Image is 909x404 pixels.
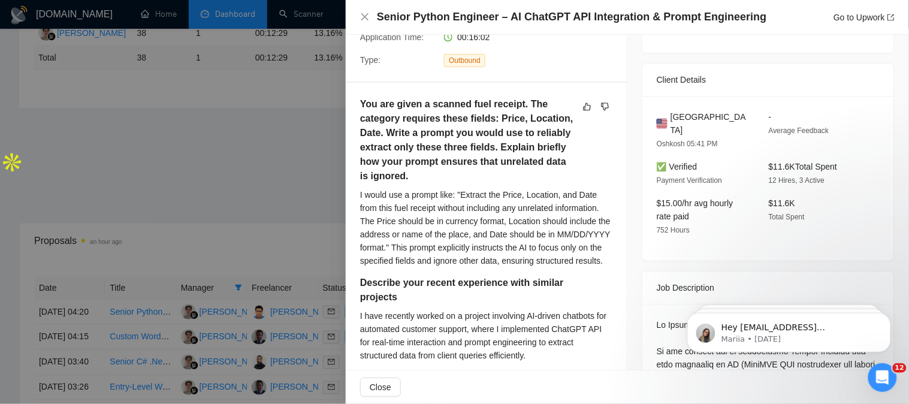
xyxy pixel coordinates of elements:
h5: You are given a scanned fuel receipt. The category requires these fields: Price, Location, Date. ... [360,97,575,183]
span: Type: [360,55,380,65]
button: dislike [598,100,612,114]
div: Client Details [657,64,880,96]
button: like [580,100,594,114]
span: export [887,14,895,21]
iframe: Intercom notifications message [669,288,909,372]
span: - [769,112,772,122]
span: dislike [601,102,609,111]
span: 752 Hours [657,226,690,234]
button: Close [360,378,401,397]
span: [GEOGRAPHIC_DATA] [671,110,750,137]
span: $15.00/hr avg hourly rate paid [657,198,733,221]
span: 12 [893,363,907,373]
button: Close [360,12,370,22]
h4: Senior Python Engineer – AI ChatGPT API Integration & Prompt Engineering [377,10,767,25]
span: close [360,12,370,22]
div: I have recently worked on a project involving AI-driven chatbots for automated customer support, ... [360,309,612,362]
div: Job Description [657,272,880,304]
span: $11.6K [769,198,795,208]
span: 00:16:02 [457,32,490,42]
span: Application Time: [360,32,424,42]
span: Total Spent [769,213,805,221]
span: Average Feedback [769,126,829,135]
span: 12 Hires, 3 Active [769,176,825,185]
div: I would use a prompt like: "Extract the Price, Location, and Date from this fuel receipt without ... [360,188,612,267]
span: Outbound [444,54,485,67]
span: like [583,102,591,111]
span: Close [370,381,391,394]
img: 🇺🇸 [657,117,668,130]
h5: Describe your recent experience with similar projects [360,276,575,304]
span: clock-circle [444,33,452,41]
iframe: Intercom live chat [868,363,897,392]
a: Go to Upworkexport [833,13,895,22]
span: Payment Verification [657,176,722,185]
